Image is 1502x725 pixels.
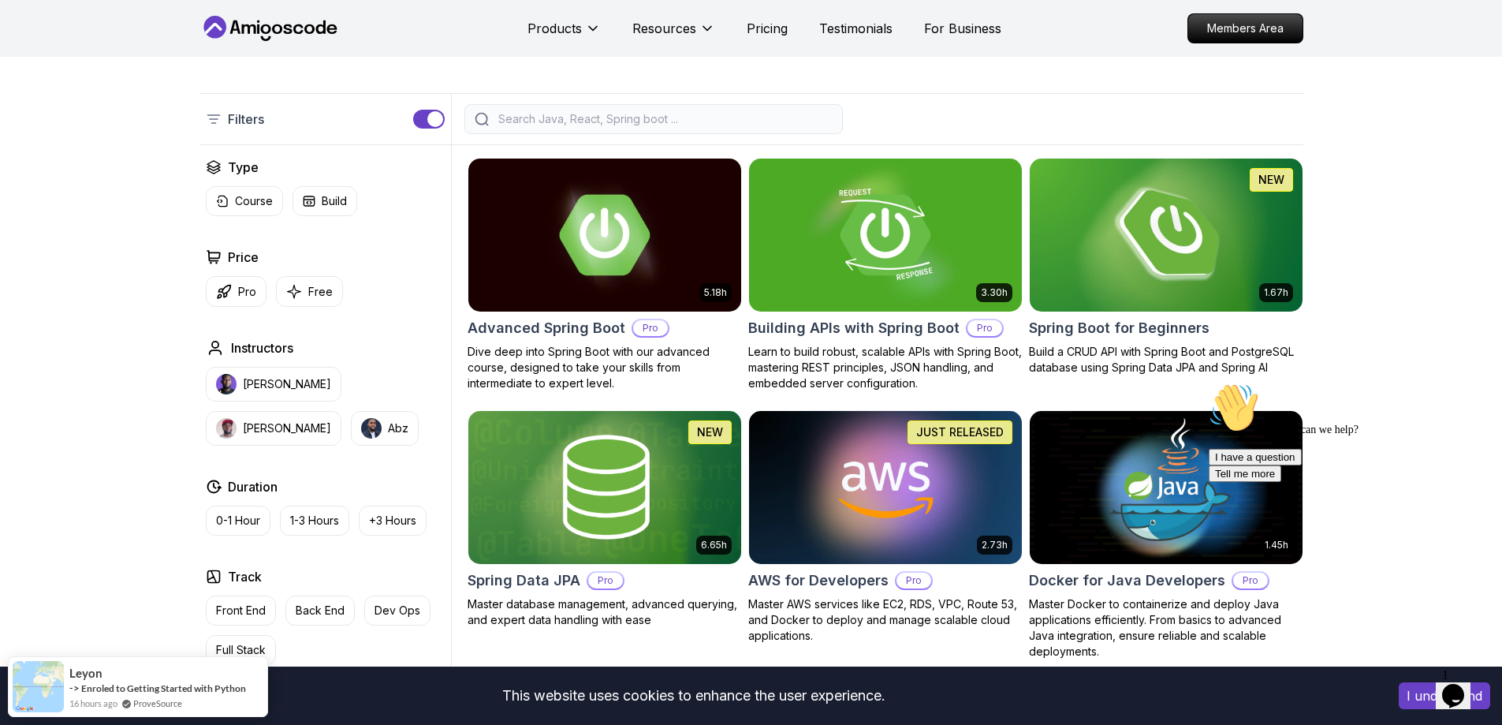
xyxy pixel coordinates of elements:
img: Spring Data JPA card [468,411,741,564]
button: Front End [206,596,276,626]
button: 1-3 Hours [280,506,349,536]
h2: Advanced Spring Boot [468,317,625,339]
h2: Building APIs with Spring Boot [748,317,960,339]
p: [PERSON_NAME] [243,420,331,436]
img: Spring Boot for Beginners card [1023,155,1309,315]
p: Course [235,193,273,209]
h2: Spring Boot for Beginners [1029,317,1209,339]
img: instructor img [216,374,237,394]
p: Master AWS services like EC2, RDS, VPC, Route 53, and Docker to deploy and manage scalable cloud ... [748,596,1023,644]
span: Hi! How can we help? [6,47,156,59]
img: AWS for Developers card [749,411,1022,564]
p: Front End [216,603,266,618]
h2: Price [228,248,259,267]
a: ProveSource [133,697,182,710]
p: NEW [1258,172,1284,188]
button: instructor img[PERSON_NAME] [206,411,341,446]
a: Building APIs with Spring Boot card3.30hBuilding APIs with Spring BootProLearn to build robust, s... [748,158,1023,391]
h2: Spring Data JPA [468,570,580,592]
a: Spring Boot for Beginners card1.67hNEWSpring Boot for BeginnersBuild a CRUD API with Spring Boot ... [1029,158,1303,376]
p: Pro [633,320,668,336]
a: Members Area [1187,13,1303,43]
button: Pro [206,276,266,307]
a: Testimonials [819,19,893,38]
button: 0-1 Hour [206,506,270,536]
img: :wave: [6,6,57,57]
p: Products [527,19,582,38]
p: Master Docker to containerize and deploy Java applications efficiently. From basics to advanced J... [1029,596,1303,660]
button: Tell me more [6,89,79,106]
img: instructor img [216,418,237,439]
p: Free [308,284,333,300]
p: 1-3 Hours [290,513,339,529]
button: instructor imgAbz [351,411,419,446]
span: 16 hours ago [69,697,117,710]
button: Accept cookies [1399,682,1490,709]
p: 2.73h [982,539,1008,551]
p: 6.65h [701,539,727,551]
p: Dev Ops [375,603,420,618]
button: Course [206,186,283,216]
p: Pro [238,284,256,300]
button: Build [293,186,357,216]
p: Full Stack [216,642,266,658]
p: 0-1 Hour [216,513,260,529]
p: Resources [632,19,696,38]
iframe: chat widget [1202,376,1486,654]
a: AWS for Developers card2.73hJUST RELEASEDAWS for DevelopersProMaster AWS services like EC2, RDS, ... [748,410,1023,644]
button: Resources [632,19,715,50]
p: Abz [388,420,408,436]
span: -> [69,682,80,694]
img: Docker for Java Developers card [1030,411,1303,564]
p: Filters [228,110,264,129]
a: Enroled to Getting Started with Python [81,682,246,694]
p: Pro [588,573,623,589]
span: leyon [69,667,102,680]
img: Building APIs with Spring Boot card [749,159,1022,312]
h2: Type [228,158,259,177]
button: Free [276,276,343,307]
input: Search Java, React, Spring boot ... [495,111,833,127]
p: 1.67h [1264,286,1288,299]
button: instructor img[PERSON_NAME] [206,367,341,402]
img: Advanced Spring Boot card [468,159,741,312]
p: Back End [296,603,345,618]
p: Pro [967,320,1002,336]
h2: Duration [228,477,278,496]
button: I have a question [6,73,99,89]
a: For Business [924,19,1001,38]
a: Advanced Spring Boot card5.18hAdvanced Spring BootProDive deep into Spring Boot with our advanced... [468,158,742,391]
h2: AWS for Developers [748,570,889,592]
div: 👋Hi! How can we help?I have a questionTell me more [6,6,290,106]
p: Build [322,193,347,209]
p: Build a CRUD API with Spring Boot and PostgreSQL database using Spring Data JPA and Spring AI [1029,344,1303,376]
img: provesource social proof notification image [13,661,64,712]
p: JUST RELEASED [916,424,1004,440]
p: Learn to build robust, scalable APIs with Spring Boot, mastering REST principles, JSON handling, ... [748,344,1023,391]
button: Full Stack [206,635,276,665]
button: +3 Hours [359,506,427,536]
button: Dev Ops [364,596,430,626]
button: Back End [285,596,355,626]
p: 5.18h [704,286,727,299]
div: This website uses cookies to enhance the user experience. [12,678,1375,713]
button: Products [527,19,601,50]
iframe: chat widget [1436,662,1486,709]
p: +3 Hours [369,513,416,529]
p: Dive deep into Spring Boot with our advanced course, designed to take your skills from intermedia... [468,344,742,391]
p: Members Area [1188,14,1303,43]
p: Pro [896,573,931,589]
a: Spring Data JPA card6.65hNEWSpring Data JPAProMaster database management, advanced querying, and ... [468,410,742,628]
a: Pricing [747,19,788,38]
a: Docker for Java Developers card1.45hDocker for Java DevelopersProMaster Docker to containerize an... [1029,410,1303,660]
h2: Track [228,567,262,586]
h2: Docker for Java Developers [1029,570,1225,592]
p: NEW [697,424,723,440]
p: Master database management, advanced querying, and expert data handling with ease [468,596,742,628]
img: instructor img [361,418,382,439]
p: [PERSON_NAME] [243,376,331,392]
p: 3.30h [981,286,1008,299]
